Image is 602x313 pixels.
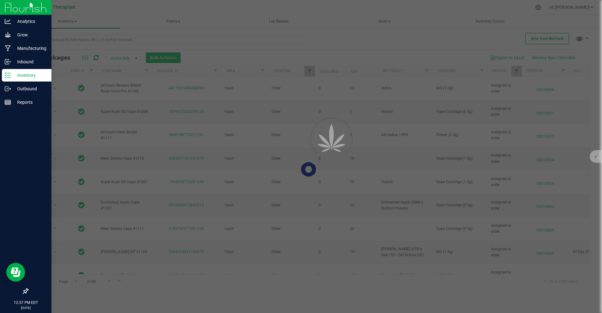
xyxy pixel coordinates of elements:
p: Manufacturing [11,45,49,52]
inline-svg: Manufacturing [5,45,11,51]
p: [DATE] [3,305,49,310]
p: Inbound [11,58,49,66]
p: Outbound [11,85,49,93]
p: Analytics [11,18,49,25]
inline-svg: Grow [5,32,11,38]
inline-svg: Inventory [5,72,11,78]
inline-svg: Outbound [5,86,11,92]
inline-svg: Analytics [5,18,11,24]
p: Inventory [11,72,49,79]
p: 12:57 PM EDT [3,300,49,305]
inline-svg: Inbound [5,59,11,65]
iframe: Resource center [6,263,25,282]
inline-svg: Reports [5,99,11,105]
p: Grow [11,31,49,39]
p: Reports [11,98,49,106]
